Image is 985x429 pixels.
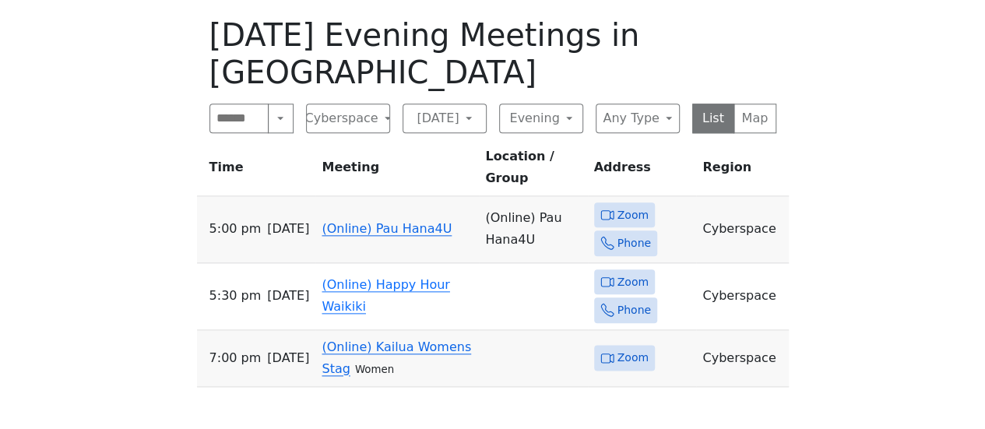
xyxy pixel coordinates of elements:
span: [DATE] [267,347,309,369]
a: (Online) Happy Hour Waikiki [322,277,449,314]
a: (Online) Pau Hana4U [322,221,452,236]
td: Cyberspace [696,263,788,330]
a: (Online) Kailua Womens Stag [322,339,471,376]
button: Evening [499,104,583,133]
span: Phone [617,234,651,253]
span: [DATE] [267,285,309,307]
th: Time [197,146,316,196]
button: Cyberspace [306,104,390,133]
h1: [DATE] Evening Meetings in [GEOGRAPHIC_DATA] [209,16,776,91]
span: [DATE] [267,218,309,240]
button: Map [733,104,776,133]
th: Location / Group [479,146,587,196]
small: Women [355,364,394,375]
button: [DATE] [403,104,487,133]
span: Zoom [617,348,649,367]
button: Search [268,104,293,133]
span: Phone [617,301,651,320]
td: Cyberspace [696,330,788,387]
th: Address [588,146,697,196]
button: Any Type [596,104,680,133]
td: (Online) Pau Hana4U [479,196,587,263]
span: 5:00 PM [209,218,262,240]
button: List [692,104,735,133]
input: Search [209,104,269,133]
th: Region [696,146,788,196]
th: Meeting [315,146,479,196]
span: 7:00 PM [209,347,262,369]
span: Zoom [617,273,649,292]
span: 5:30 PM [209,285,262,307]
span: Zoom [617,206,649,225]
td: Cyberspace [696,196,788,263]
